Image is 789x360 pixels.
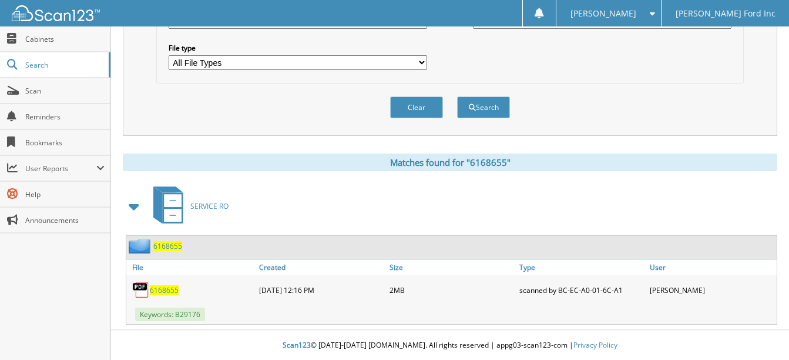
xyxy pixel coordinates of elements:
[570,10,636,17] span: [PERSON_NAME]
[123,154,777,171] div: Matches found for "6168655"
[730,304,789,360] iframe: Chat Widget
[25,86,105,96] span: Scan
[135,308,205,321] span: Keywords: B29176
[25,164,96,174] span: User Reports
[12,5,100,21] img: scan123-logo-white.svg
[573,340,617,350] a: Privacy Policy
[516,259,646,275] a: Type
[25,112,105,122] span: Reminders
[111,331,789,360] div: © [DATE]-[DATE] [DOMAIN_NAME]. All rights reserved | appg03-scan123-com |
[190,201,229,211] span: SERVICE RO
[25,138,105,148] span: Bookmarks
[25,34,105,44] span: Cabinets
[25,60,103,70] span: Search
[150,285,179,295] a: 6168655
[256,259,386,275] a: Created
[25,215,105,225] span: Announcements
[169,43,427,53] label: File type
[153,241,182,251] a: 6168655
[516,278,646,302] div: scanned by BC-EC-A0-01-6C-A1
[146,183,229,229] a: SERVICE RO
[387,259,516,275] a: Size
[25,189,105,199] span: Help
[390,96,443,118] button: Clear
[647,259,777,275] a: User
[647,278,777,302] div: [PERSON_NAME]
[387,278,516,302] div: 2MB
[283,340,311,350] span: Scan123
[129,239,153,254] img: folder2.png
[676,10,775,17] span: [PERSON_NAME] Ford Inc
[457,96,510,118] button: Search
[132,281,150,299] img: PDF.png
[126,259,256,275] a: File
[256,278,386,302] div: [DATE] 12:16 PM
